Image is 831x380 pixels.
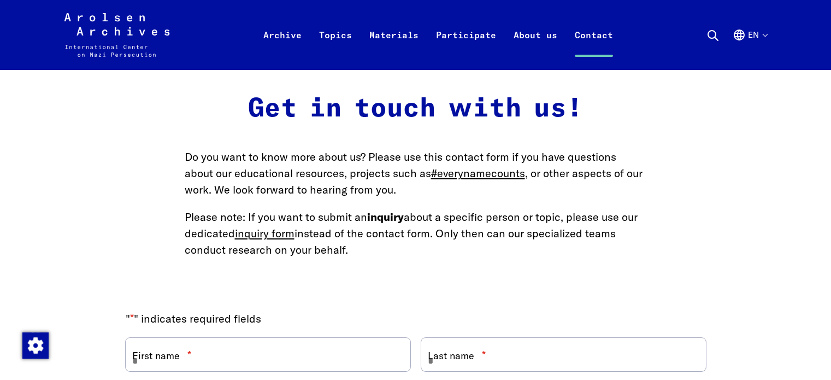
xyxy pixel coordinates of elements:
[427,26,505,70] a: Participate
[235,226,294,240] a: inquiry form
[185,149,647,198] p: Do you want to know more about us? Please use this contact form if you have questions about our e...
[185,93,647,125] h2: Get in touch with us!
[310,26,361,70] a: Topics
[566,26,622,70] a: Contact
[22,332,48,358] div: Change consent
[505,26,566,70] a: About us
[733,28,767,68] button: English, language selection
[255,26,310,70] a: Archive
[255,13,622,57] nav: Primary
[126,311,706,327] p: " " indicates required fields
[185,209,647,258] p: Please note: If you want to submit an about a specific person or topic, please use our dedicated ...
[431,166,525,180] a: #everynamecounts
[22,332,49,359] img: Change consent
[361,26,427,70] a: Materials
[367,210,404,224] strong: inquiry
